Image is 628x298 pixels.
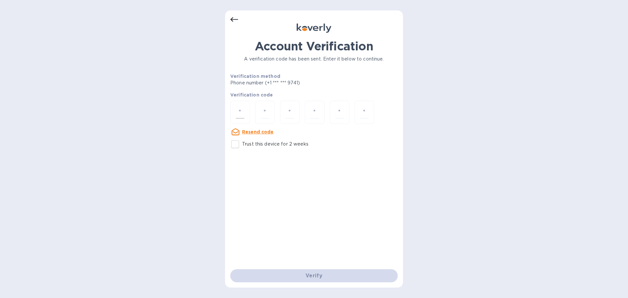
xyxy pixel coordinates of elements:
p: Phone number (+1 *** *** 9741) [230,79,350,86]
p: A verification code has been sent. Enter it below to continue. [230,56,398,62]
b: Verification method [230,74,280,79]
p: Verification code [230,92,398,98]
h1: Account Verification [230,39,398,53]
p: Trust this device for 2 weeks [242,141,308,148]
u: Resend code [242,129,274,134]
